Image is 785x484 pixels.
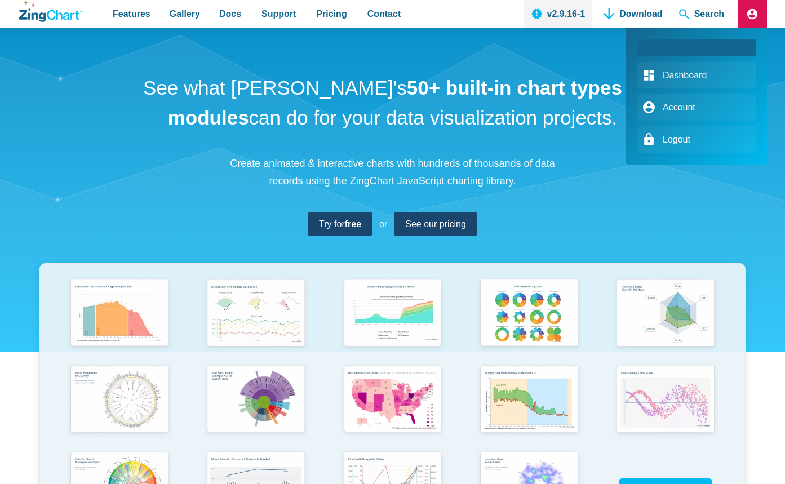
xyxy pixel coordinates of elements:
a: Dashboard [637,62,756,88]
span: Contact [367,6,401,21]
span: Features [113,6,150,21]
span: Gallery [170,6,200,21]
span: Pricing [316,6,347,21]
span: Support [261,6,296,21]
span: Docs [219,6,241,21]
a: Account [637,94,756,121]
